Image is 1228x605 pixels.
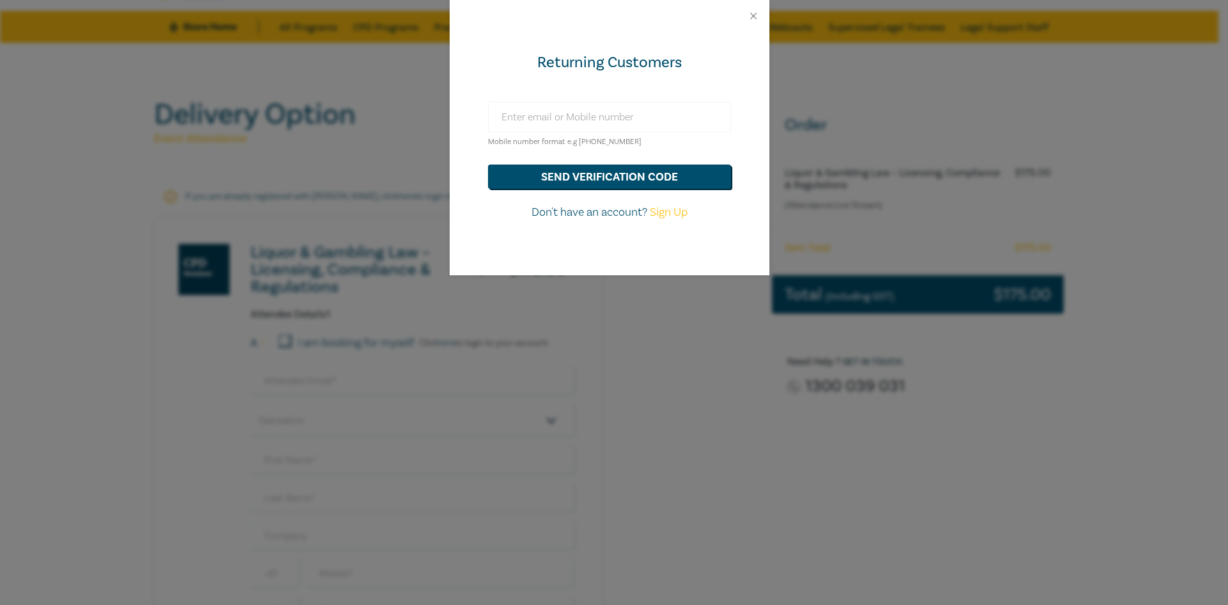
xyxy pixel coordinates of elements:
div: Returning Customers [488,52,731,73]
p: Don't have an account? [488,204,731,221]
a: Sign Up [650,205,688,220]
button: send verification code [488,165,731,189]
input: Enter email or Mobile number [488,102,731,133]
button: Close [748,10,759,22]
small: Mobile number format e.g [PHONE_NUMBER] [488,137,642,147]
